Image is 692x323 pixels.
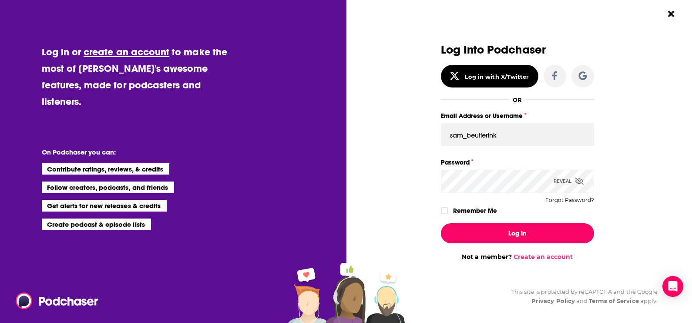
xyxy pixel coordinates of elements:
a: Podchaser - Follow, Share and Rate Podcasts [16,293,92,309]
img: Podchaser - Follow, Share and Rate Podcasts [16,293,99,309]
button: Log In [441,223,594,243]
li: Contribute ratings, reviews, & credits [42,163,170,175]
button: Forgot Password? [545,197,594,203]
input: Email Address or Username [441,123,594,147]
label: Remember Me [453,205,497,216]
h3: Log Into Podchaser [441,44,594,56]
label: Email Address or Username [441,110,594,121]
label: Password [441,157,594,168]
div: This site is protected by reCAPTCHA and the Google and apply. [504,287,658,306]
a: create an account [84,46,169,58]
li: Follow creators, podcasts, and friends [42,182,175,193]
div: Reveal [554,170,584,193]
li: Get alerts for new releases & credits [42,200,167,211]
li: Create podcast & episode lists [42,219,151,230]
li: On Podchaser you can: [42,148,216,156]
a: Terms of Service [589,297,639,304]
div: Log in with X/Twitter [465,73,529,80]
a: Create an account [514,253,573,261]
div: Not a member? [441,253,594,261]
div: Open Intercom Messenger [662,276,683,297]
a: Privacy Policy [531,297,575,304]
button: Close Button [663,6,679,22]
button: Log in with X/Twitter [441,65,538,87]
div: OR [513,96,522,103]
